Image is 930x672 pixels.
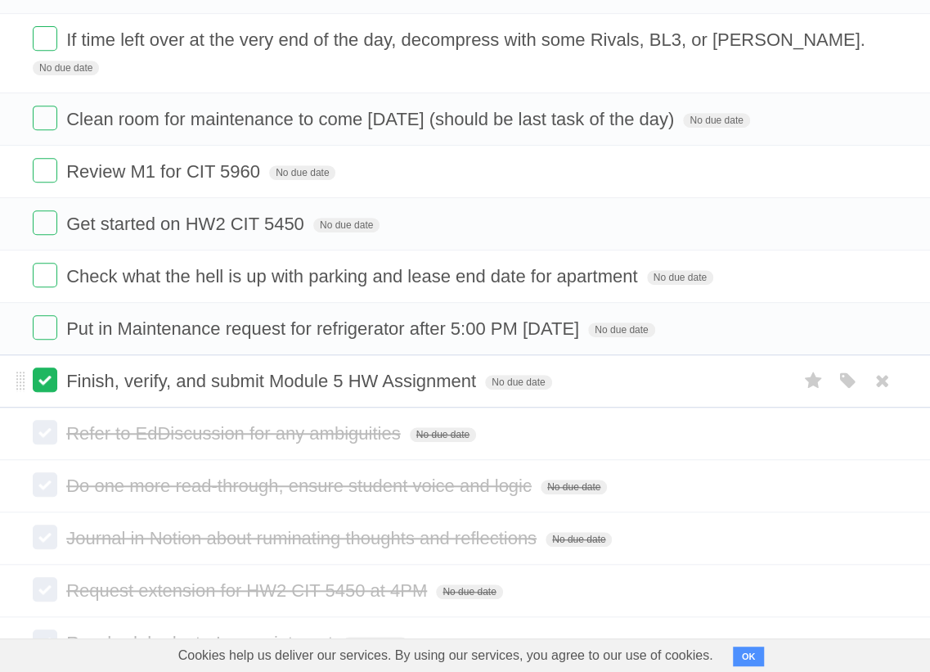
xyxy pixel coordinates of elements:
label: Done [33,106,57,130]
span: Finish, verify, and submit Module 5 HW Assignment [66,371,480,391]
label: Done [33,210,57,235]
label: Done [33,263,57,287]
span: No due date [546,532,612,547]
label: Done [33,368,57,392]
span: No due date [410,427,476,442]
span: If time left over at the very end of the day, decompress with some Rivals, BL3, or [PERSON_NAME]. [66,29,869,50]
span: No due date [541,480,607,494]
span: No due date [269,165,335,180]
span: Check what the hell is up with parking and lease end date for apartment [66,266,641,286]
span: Do one more read-through, ensure student voice and logic [66,476,536,496]
label: Done [33,26,57,51]
span: Review M1 for CIT 5960 [66,161,264,182]
span: Cookies help us deliver our services. By using our services, you agree to our use of cookies. [162,639,730,672]
span: Get started on HW2 CIT 5450 [66,214,308,234]
span: No due date [313,218,380,232]
span: No due date [342,637,408,652]
label: Done [33,420,57,444]
span: Reschedule doctor's appointment [66,633,337,653]
span: No due date [436,584,502,599]
label: Done [33,472,57,497]
span: Clean room for maintenance to come [DATE] (should be last task of the day) [66,109,678,129]
label: Done [33,629,57,654]
span: Request extension for HW2 CIT 5450 at 4PM [66,580,431,601]
label: Star task [797,368,829,395]
span: No due date [683,113,749,128]
span: Journal in Notion about ruminating thoughts and reflections [66,528,541,548]
button: OK [733,647,765,666]
label: Done [33,158,57,183]
label: Done [33,525,57,549]
label: Done [33,577,57,602]
label: Done [33,315,57,340]
span: No due date [647,270,713,285]
span: No due date [588,322,654,337]
span: No due date [33,61,99,75]
span: No due date [485,375,551,390]
span: Put in Maintenance request for refrigerator after 5:00 PM [DATE] [66,318,583,339]
span: Refer to EdDiscussion for any ambiguities [66,423,404,444]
